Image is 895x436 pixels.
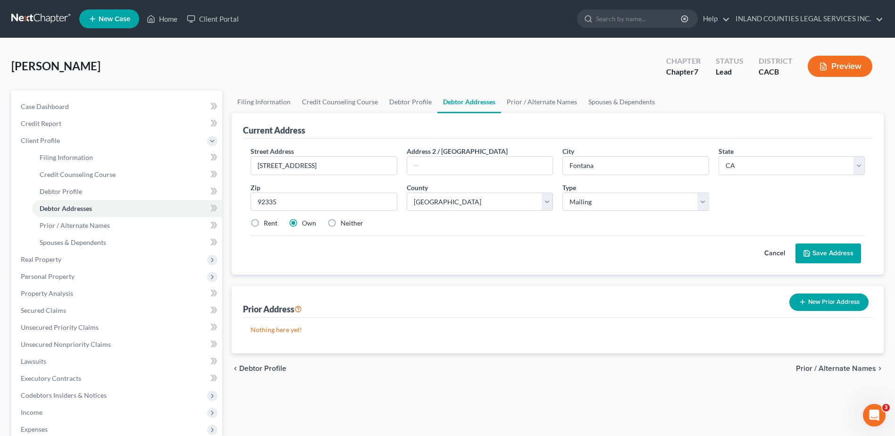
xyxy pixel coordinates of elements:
span: Prior / Alternate Names [40,221,110,229]
p: Nothing here yet! [251,325,865,335]
button: Preview [808,56,872,77]
a: Debtor Addresses [32,200,222,217]
span: Debtor Profile [239,365,286,372]
span: Real Property [21,255,61,263]
span: 3 [882,404,890,411]
a: Secured Claims [13,302,222,319]
div: Chapter [666,56,701,67]
div: CACB [759,67,793,77]
span: 7 [694,67,698,76]
div: Chapter [666,67,701,77]
button: Save Address [795,243,861,263]
span: County [407,184,428,192]
a: Client Portal [182,10,243,27]
div: Prior Address [243,303,302,315]
i: chevron_left [232,365,239,372]
iframe: Intercom live chat [863,404,886,427]
a: Help [698,10,730,27]
a: Property Analysis [13,285,222,302]
a: Debtor Addresses [437,91,501,113]
button: New Prior Address [789,293,869,311]
a: Credit Counseling Course [32,166,222,183]
a: Credit Report [13,115,222,132]
span: Credit Counseling Course [40,170,116,178]
button: Prior / Alternate Names chevron_right [796,365,884,372]
a: Unsecured Nonpriority Claims [13,336,222,353]
label: Neither [341,218,363,228]
input: -- [407,157,552,175]
div: Lead [716,67,744,77]
span: [PERSON_NAME] [11,59,100,73]
span: Filing Information [40,153,93,161]
a: Executory Contracts [13,370,222,387]
span: Case Dashboard [21,102,69,110]
span: Prior / Alternate Names [796,365,876,372]
a: Home [142,10,182,27]
span: Property Analysis [21,289,73,297]
a: Prior / Alternate Names [32,217,222,234]
button: Cancel [754,244,795,263]
a: INLAND COUNTIES LEGAL SERVICES INC. [731,10,883,27]
div: District [759,56,793,67]
a: Prior / Alternate Names [501,91,583,113]
span: Executory Contracts [21,374,81,382]
span: Personal Property [21,272,75,280]
span: Spouses & Dependents [40,238,106,246]
div: Status [716,56,744,67]
a: Debtor Profile [384,91,437,113]
a: Unsecured Priority Claims [13,319,222,336]
label: Own [302,218,316,228]
i: chevron_right [876,365,884,372]
span: Unsecured Nonpriority Claims [21,340,111,348]
span: Lawsuits [21,357,46,365]
input: Enter city... [563,157,708,175]
input: Enter street address [251,157,396,175]
span: New Case [99,16,130,23]
a: Filing Information [32,149,222,166]
span: Debtor Addresses [40,204,92,212]
a: Spouses & Dependents [32,234,222,251]
a: Lawsuits [13,353,222,370]
span: Debtor Profile [40,187,82,195]
a: Case Dashboard [13,98,222,115]
span: Unsecured Priority Claims [21,323,99,331]
input: Search by name... [596,10,682,27]
span: Expenses [21,425,48,433]
div: Current Address [243,125,305,136]
span: City [562,147,574,155]
label: Rent [264,218,277,228]
label: Type [562,183,576,193]
span: Income [21,408,42,416]
button: chevron_left Debtor Profile [232,365,286,372]
a: Spouses & Dependents [583,91,661,113]
a: Credit Counseling Course [296,91,384,113]
input: XXXXX [251,193,397,211]
span: Credit Report [21,119,61,127]
span: State [719,147,734,155]
span: Secured Claims [21,306,66,314]
a: Debtor Profile [32,183,222,200]
a: Filing Information [232,91,296,113]
span: Codebtors Insiders & Notices [21,391,107,399]
span: Zip [251,184,260,192]
span: Street Address [251,147,294,155]
span: Client Profile [21,136,60,144]
label: Address 2 / [GEOGRAPHIC_DATA] [407,146,508,156]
